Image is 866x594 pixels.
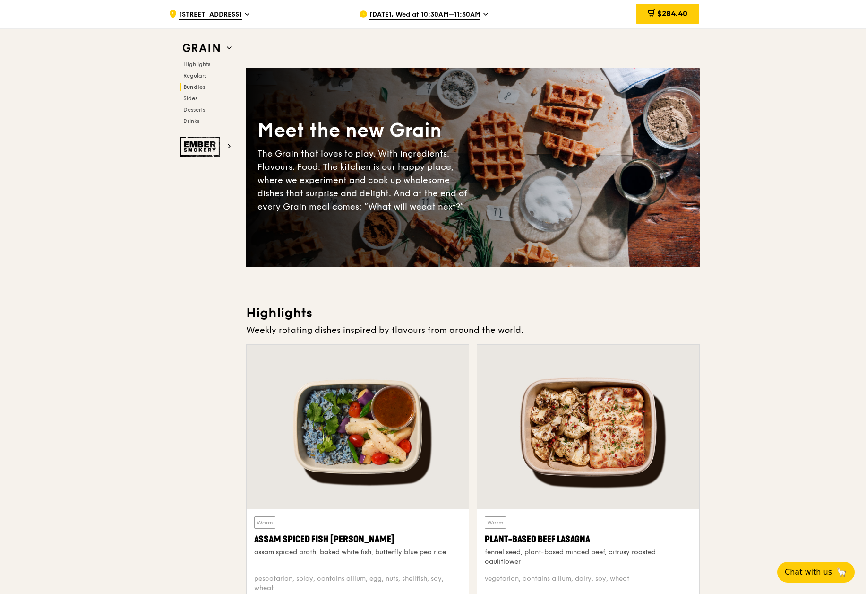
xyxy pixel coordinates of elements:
[257,147,473,213] div: The Grain that loves to play. With ingredients. Flavours. Food. The kitchen is our happy place, w...
[254,548,461,557] div: assam spiced broth, baked white fish, butterfly blue pea rice
[183,84,206,90] span: Bundles
[485,574,692,593] div: vegetarian, contains allium, dairy, soy, wheat
[785,567,832,578] span: Chat with us
[369,10,480,20] span: [DATE], Wed at 10:30AM–11:30AM
[485,516,506,529] div: Warm
[180,137,223,157] img: Ember Smokery web logo
[183,72,206,79] span: Regulars
[254,533,461,546] div: Assam Spiced Fish [PERSON_NAME]
[657,9,687,18] span: $284.40
[183,61,210,68] span: Highlights
[246,305,700,322] h3: Highlights
[183,118,199,124] span: Drinks
[485,533,692,546] div: Plant-Based Beef Lasagna
[485,548,692,567] div: fennel seed, plant-based minced beef, citrusy roasted cauliflower
[421,201,464,212] span: eat next?”
[183,106,205,113] span: Desserts
[254,574,461,593] div: pescatarian, spicy, contains allium, egg, nuts, shellfish, soy, wheat
[183,95,197,102] span: Sides
[257,118,473,143] div: Meet the new Grain
[836,567,847,578] span: 🦙
[180,40,223,57] img: Grain web logo
[777,562,855,583] button: Chat with us🦙
[179,10,242,20] span: [STREET_ADDRESS]
[246,323,700,337] div: Weekly rotating dishes inspired by flavours from around the world.
[254,516,275,529] div: Warm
